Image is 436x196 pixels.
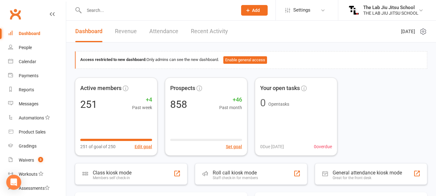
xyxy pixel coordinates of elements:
div: Payments [19,73,38,78]
a: Gradings [8,139,66,153]
a: Messages [8,97,66,111]
button: Enable general access [223,56,267,64]
a: Revenue [115,21,137,42]
div: Workouts [19,172,37,177]
input: Search... [82,6,233,15]
a: Product Sales [8,125,66,139]
div: Assessments [19,186,50,191]
a: People [8,41,66,55]
span: [DATE] [401,28,415,35]
span: 3 [38,157,43,162]
span: Active members [80,84,121,93]
strong: Access restricted to new dashboard: [80,57,146,62]
a: Attendance [149,21,178,42]
span: Past month [219,104,242,111]
a: Reports [8,83,66,97]
img: thumb_image1724036037.png [348,4,360,17]
div: Only admins can see the new dashboard. [80,56,422,64]
div: Roll call kiosk mode [213,170,258,176]
span: Past week [132,104,152,111]
a: Dashboard [8,27,66,41]
span: Prospects [170,84,195,93]
span: 251 of goal of 250 [80,143,116,150]
div: Members self check-in [93,176,131,180]
a: Recent Activity [191,21,228,42]
div: Staff check-in for members [213,176,258,180]
span: +4 [132,95,152,104]
button: Edit goal [135,143,152,150]
div: Class kiosk mode [93,170,131,176]
span: Open tasks [268,102,289,107]
a: Workouts [8,167,66,181]
div: The Lab Jiu Jitsu School [363,5,419,10]
div: THE LAB JIU JITSU SCHOOL [363,10,419,16]
div: Dashboard [19,31,40,36]
div: Product Sales [19,129,46,134]
div: Reports [19,87,34,92]
div: People [19,45,32,50]
span: Add [252,8,260,13]
div: Open Intercom Messenger [6,175,21,190]
span: 0 Due [DATE] [260,143,284,150]
span: +46 [219,95,242,104]
div: Automations [19,115,44,120]
a: Dashboard [75,21,102,42]
button: Add [241,5,268,16]
a: Calendar [8,55,66,69]
span: Your open tasks [260,84,300,93]
a: Clubworx [7,6,23,22]
div: General attendance kiosk mode [333,170,402,176]
span: 0 overdue [314,143,332,150]
div: 251 [80,99,97,109]
div: Waivers [19,158,34,163]
a: Automations [8,111,66,125]
div: Calendar [19,59,36,64]
a: Assessments [8,181,66,195]
span: Settings [293,3,310,17]
a: Payments [8,69,66,83]
div: 0 [260,98,266,108]
a: Waivers 3 [8,153,66,167]
button: Set goal [226,143,242,150]
div: Great for the front desk [333,176,402,180]
div: 858 [170,99,187,109]
div: Gradings [19,143,37,148]
div: Messages [19,101,38,106]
